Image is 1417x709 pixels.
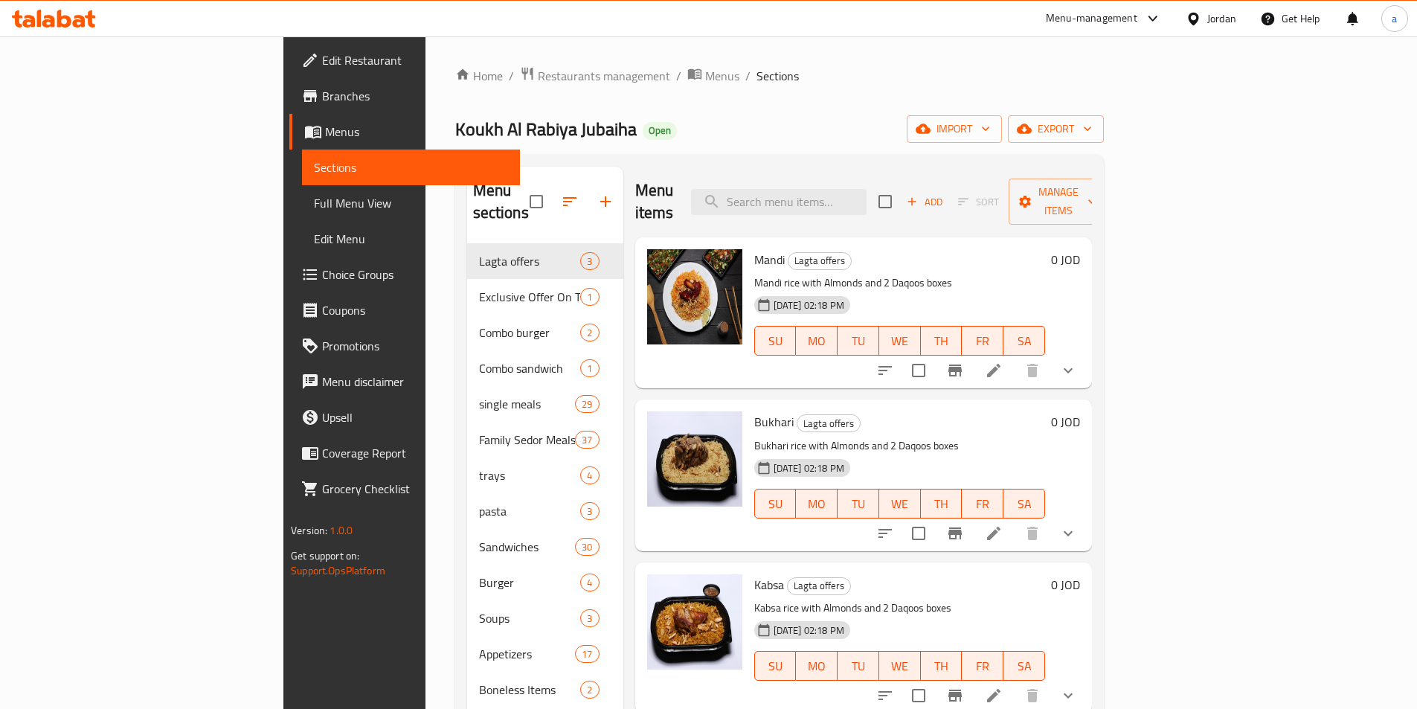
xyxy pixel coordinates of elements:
[479,431,576,449] div: Family Sedor Meals
[838,326,879,356] button: TU
[479,645,576,663] span: Appetizers
[985,687,1003,705] a: Edit menu item
[885,493,915,515] span: WE
[467,315,623,350] div: Combo burger2
[844,655,873,677] span: TU
[927,655,957,677] span: TH
[756,67,799,85] span: Sections
[581,576,598,590] span: 4
[937,516,973,551] button: Branch-specific-item
[576,397,598,411] span: 29
[788,577,850,594] span: Lagta offers
[796,326,838,356] button: MO
[1392,10,1397,27] span: a
[479,466,581,484] span: trays
[705,67,739,85] span: Menus
[1008,115,1104,143] button: export
[322,301,508,319] span: Coupons
[1051,411,1080,432] h6: 0 JOD
[576,540,598,554] span: 30
[479,252,581,270] span: Lagta offers
[314,194,508,212] span: Full Menu View
[289,114,520,150] a: Menus
[588,184,623,219] button: Add section
[467,529,623,565] div: Sandwiches30
[768,298,850,312] span: [DATE] 02:18 PM
[581,254,598,269] span: 3
[479,681,581,699] span: Boneless Items
[1050,516,1086,551] button: show more
[467,458,623,493] div: trays4
[302,221,520,257] a: Edit Menu
[580,609,599,627] div: items
[467,493,623,529] div: pasta3
[687,66,739,86] a: Menus
[927,330,957,352] span: TH
[802,493,832,515] span: MO
[901,190,948,214] span: Add item
[322,480,508,498] span: Grocery Checklist
[1009,493,1039,515] span: SA
[289,257,520,292] a: Choice Groups
[1021,183,1096,220] span: Manage items
[903,355,934,386] span: Select to update
[322,87,508,105] span: Branches
[691,189,867,215] input: search
[838,651,879,681] button: TU
[1009,179,1108,225] button: Manage items
[985,524,1003,542] a: Edit menu item
[647,411,742,507] img: Bukhari
[1003,326,1045,356] button: SA
[802,655,832,677] span: MO
[968,330,997,352] span: FR
[1015,516,1050,551] button: delete
[479,538,576,556] div: Sandwiches
[314,230,508,248] span: Edit Menu
[479,574,581,591] span: Burger
[575,645,599,663] div: items
[479,288,581,306] span: Exclusive Offer On Talabat
[802,330,832,352] span: MO
[1051,574,1080,595] h6: 0 JOD
[1051,249,1080,270] h6: 0 JOD
[754,489,797,519] button: SU
[289,328,520,364] a: Promotions
[322,373,508,391] span: Menu disclaimer
[322,444,508,462] span: Coverage Report
[575,395,599,413] div: items
[479,324,581,341] span: Combo burger
[322,266,508,283] span: Choice Groups
[322,408,508,426] span: Upsell
[467,672,623,708] div: Boneless Items2
[1015,353,1050,388] button: delete
[581,469,598,483] span: 4
[1050,353,1086,388] button: show more
[581,612,598,626] span: 3
[904,193,945,211] span: Add
[870,186,901,217] span: Select section
[635,179,674,224] h2: Menu items
[879,489,921,519] button: WE
[467,422,623,458] div: Family Sedor Meals37
[921,326,963,356] button: TH
[580,288,599,306] div: items
[761,330,791,352] span: SU
[330,521,353,540] span: 1.0.0
[1020,120,1092,138] span: export
[761,655,791,677] span: SU
[581,683,598,697] span: 2
[1046,10,1137,28] div: Menu-management
[643,122,677,140] div: Open
[479,502,581,520] span: pasta
[467,350,623,386] div: Combo sandwich1
[580,502,599,520] div: items
[921,651,963,681] button: TH
[322,51,508,69] span: Edit Restaurant
[289,42,520,78] a: Edit Restaurant
[289,292,520,328] a: Coupons
[1003,651,1045,681] button: SA
[1207,10,1236,27] div: Jordan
